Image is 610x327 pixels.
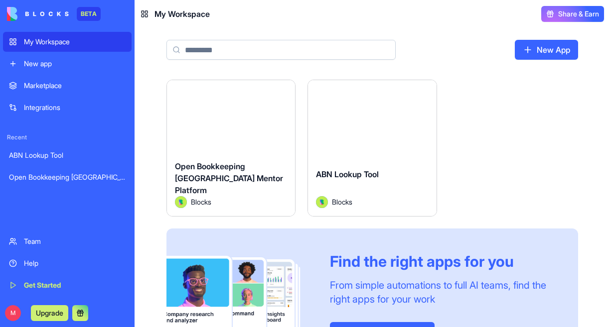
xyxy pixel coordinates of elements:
img: Avatar [175,196,187,208]
div: ABN Lookup Tool [9,150,126,160]
div: From simple automations to full AI teams, find the right apps for your work [330,278,554,306]
a: Open Bookkeeping [GEOGRAPHIC_DATA] Mentor Platform [3,167,132,187]
a: ABN Lookup ToolAvatarBlocks [307,80,437,217]
span: Share & Earn [558,9,599,19]
a: My Workspace [3,32,132,52]
div: Find the right apps for you [330,252,554,270]
a: New App [515,40,578,60]
div: Help [24,258,126,268]
div: Open Bookkeeping [GEOGRAPHIC_DATA] Mentor Platform [9,172,126,182]
a: Marketplace [3,76,132,96]
div: Marketplace [24,81,126,91]
a: Integrations [3,98,132,117]
div: Get Started [24,280,126,290]
div: Team [24,236,126,246]
span: ABN Lookup Tool [316,169,379,179]
button: Upgrade [31,305,68,321]
div: My Workspace [24,37,126,47]
a: Open Bookkeeping [GEOGRAPHIC_DATA] Mentor PlatformAvatarBlocks [166,80,296,217]
div: Integrations [24,103,126,112]
span: Open Bookkeeping [GEOGRAPHIC_DATA] Mentor Platform [175,161,283,195]
div: BETA [77,7,101,21]
span: My Workspace [154,8,210,20]
a: Upgrade [31,308,68,318]
a: Help [3,253,132,273]
img: logo [7,7,69,21]
span: M [5,305,21,321]
a: Team [3,231,132,251]
span: Blocks [191,197,211,207]
a: BETA [7,7,101,21]
span: Blocks [332,197,352,207]
a: Get Started [3,275,132,295]
a: New app [3,54,132,74]
button: Share & Earn [541,6,604,22]
div: New app [24,59,126,69]
a: ABN Lookup Tool [3,145,132,165]
img: Avatar [316,196,328,208]
span: Recent [3,133,132,141]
